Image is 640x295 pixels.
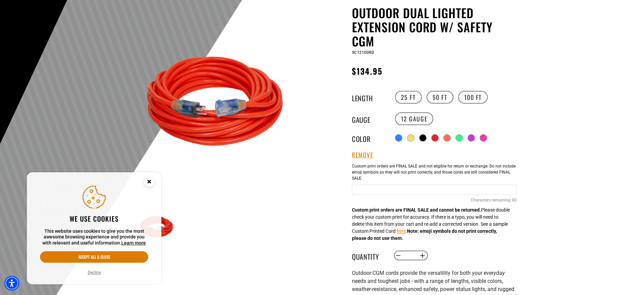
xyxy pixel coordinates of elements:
[40,228,148,246] p: This website uses cookies to give you the most awesome browsing experience and provide you with r...
[352,251,386,260] label: Quantity
[352,134,386,142] legend: Color
[138,23,300,185] img: Red
[352,93,386,102] legend: Length
[352,50,374,55] span: SC12100RD
[352,151,373,159] button: Remove
[352,114,386,123] legend: Gauge
[352,6,517,48] h1: Outdoor Dual Lighted Extension Cord w/ Safety CGM
[4,276,19,291] div: Accessibility Menu
[27,172,161,285] aside: Cookie Consent
[512,197,517,203] span: 80
[427,91,453,104] label: 50 FT
[352,65,383,77] span: $134.95
[352,228,497,241] strong: Note: emoji symbols do not print correctly, please do not use them.
[40,251,148,263] button: Accept all & close
[121,240,146,246] a: This website uses cookies to give you the most awesome browsing experience and provide you with r...
[137,172,161,193] button: Close this option
[352,185,517,195] input: Red Cables
[395,91,422,104] label: 25 FT
[86,269,103,276] button: Decline
[395,112,434,125] label: 12 Gauge
[458,91,488,104] label: 100 FT
[40,214,148,223] h2: We use cookies
[471,198,511,202] span: Characters remaining:
[397,228,406,235] button: here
